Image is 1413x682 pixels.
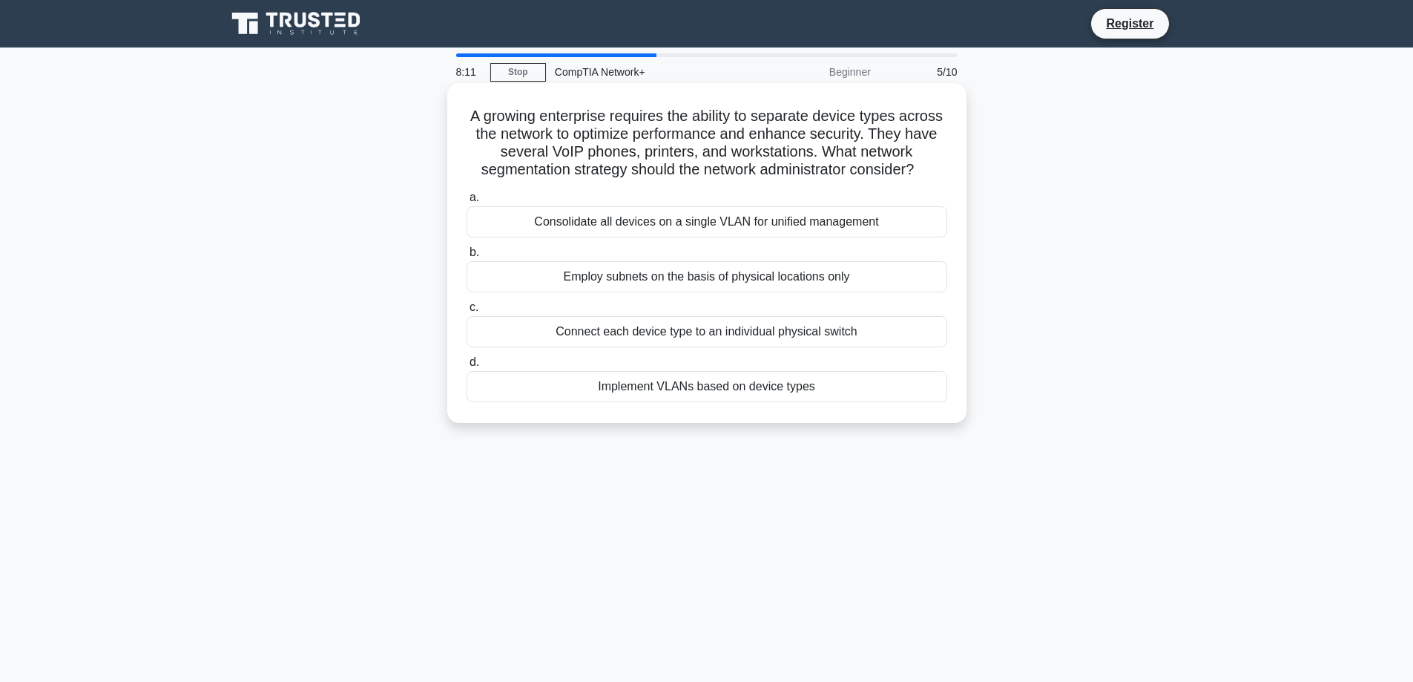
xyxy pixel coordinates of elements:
[470,355,479,368] span: d.
[880,57,966,87] div: 5/10
[470,301,478,313] span: c.
[490,63,546,82] a: Stop
[470,191,479,203] span: a.
[750,57,880,87] div: Beginner
[467,206,947,237] div: Consolidate all devices on a single VLAN for unified management
[465,107,949,180] h5: A growing enterprise requires the ability to separate device types across the network to optimize...
[546,57,750,87] div: CompTIA Network+
[467,371,947,402] div: Implement VLANs based on device types
[467,261,947,292] div: Employ subnets on the basis of physical locations only
[470,246,479,258] span: b.
[467,316,947,347] div: Connect each device type to an individual physical switch
[447,57,490,87] div: 8:11
[1097,14,1162,33] a: Register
